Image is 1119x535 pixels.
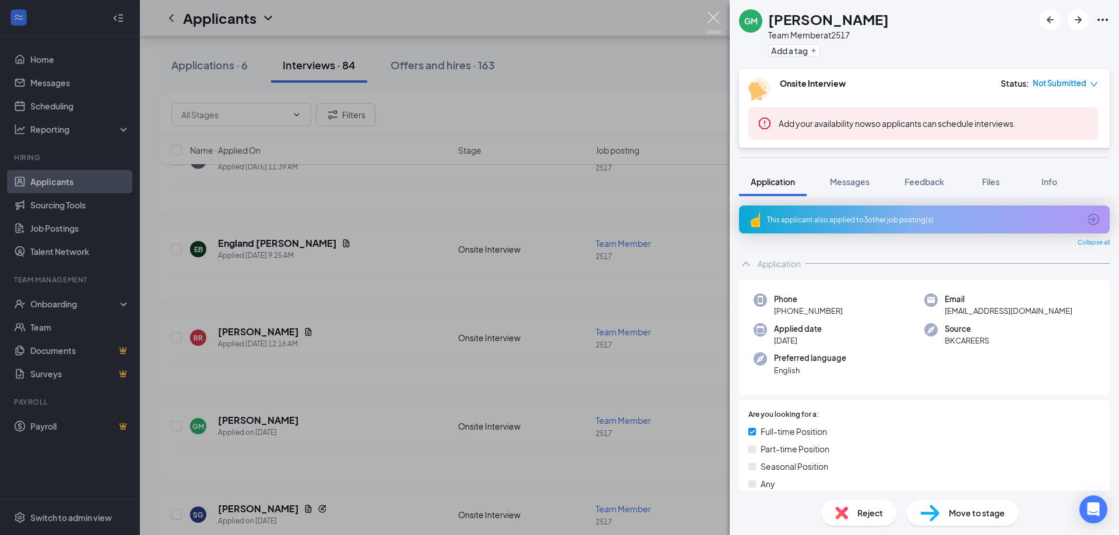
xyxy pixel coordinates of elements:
span: Email [945,293,1072,305]
svg: Plus [810,47,817,54]
span: BKCAREERS [945,335,989,346]
button: ArrowLeftNew [1040,9,1061,30]
svg: Error [758,116,772,130]
div: Open Intercom Messenger [1079,495,1107,523]
svg: ArrowRight [1071,13,1085,27]
span: Files [982,176,1000,187]
span: Part-time Position [761,442,829,455]
span: Not Submitted [1033,77,1086,89]
b: Onsite Interview [780,78,846,88]
span: [PHONE_NUMBER] [774,305,843,317]
button: PlusAdd a tag [768,44,820,56]
span: Applied date [774,323,822,335]
div: This applicant also applied to 3 other job posting(s) [767,215,1079,225]
span: Seasonal Position [761,460,828,473]
div: Application [758,258,801,270]
span: Messages [830,176,870,187]
span: Are you looking for a: [748,409,819,420]
svg: ArrowLeftNew [1043,13,1057,27]
div: Team Member at 2517 [768,29,889,41]
span: so applicants can schedule interviews. [779,118,1016,129]
div: GM [744,15,758,27]
span: Phone [774,293,843,305]
span: Full-time Position [761,425,827,438]
span: Reject [857,506,883,519]
svg: ChevronUp [739,257,753,271]
span: Any [761,477,775,490]
span: Source [945,323,989,335]
span: [DATE] [774,335,822,346]
span: down [1090,80,1098,88]
span: Application [751,176,795,187]
span: Feedback [905,176,944,187]
div: Status : [1001,77,1029,89]
h1: [PERSON_NAME] [768,9,889,29]
span: Move to stage [949,506,1005,519]
svg: Ellipses [1096,13,1110,27]
button: ArrowRight [1068,9,1089,30]
button: Add your availability now [779,118,871,129]
span: English [774,364,846,376]
span: [EMAIL_ADDRESS][DOMAIN_NAME] [945,305,1072,317]
svg: ArrowCircle [1086,212,1100,226]
span: Info [1041,176,1057,187]
span: Collapse all [1078,238,1110,247]
span: Preferred language [774,352,846,364]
